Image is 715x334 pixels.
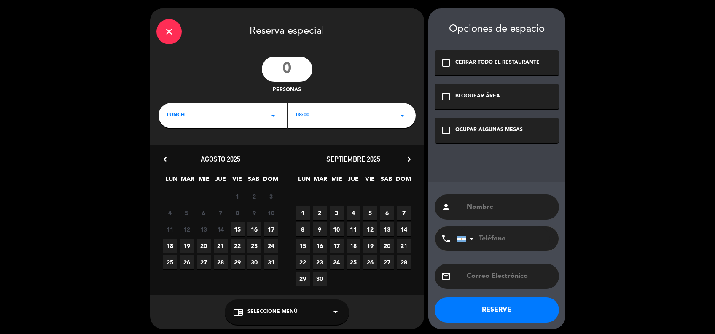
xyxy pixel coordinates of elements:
i: check_box_outline_blank [441,92,451,102]
span: 21 [214,239,228,253]
span: LUN [164,174,178,188]
span: 14 [214,222,228,236]
span: 1 [231,189,245,203]
span: VIE [363,174,377,188]
span: agosto 2025 [201,155,240,163]
i: chevron_left [161,155,169,164]
input: Teléfono [457,226,550,251]
span: 9 [247,206,261,220]
span: 3 [330,206,344,220]
span: 3 [264,189,278,203]
span: 30 [313,272,327,286]
i: chrome_reader_mode [233,307,243,317]
span: 17 [330,239,344,253]
input: Correo Electrónico [466,270,553,282]
span: 17 [264,222,278,236]
span: 25 [163,255,177,269]
span: 4 [347,206,360,220]
i: close [164,27,174,37]
span: 2 [247,189,261,203]
span: septiembre 2025 [326,155,380,163]
span: 1 [296,206,310,220]
span: 27 [197,255,211,269]
div: BLOQUEAR ÁREA [455,92,500,101]
span: MIE [330,174,344,188]
span: 16 [313,239,327,253]
span: 27 [380,255,394,269]
span: 8 [231,206,245,220]
span: 23 [247,239,261,253]
input: Nombre [466,201,553,213]
span: DOM [396,174,410,188]
i: chevron_right [405,155,414,164]
span: 14 [397,222,411,236]
span: LUNCH [167,111,185,120]
div: OCUPAR ALGUNAS MESAS [455,126,523,135]
i: check_box_outline_blank [441,58,451,68]
i: email [441,271,451,281]
span: 5 [180,206,194,220]
span: 24 [330,255,344,269]
span: personas [273,86,301,94]
span: 15 [231,222,245,236]
span: 21 [397,239,411,253]
i: arrow_drop_down [268,110,278,121]
span: 22 [296,255,310,269]
span: 31 [264,255,278,269]
span: 12 [363,222,377,236]
span: 12 [180,222,194,236]
span: 15 [296,239,310,253]
span: 7 [214,206,228,220]
span: 19 [363,239,377,253]
span: 9 [313,222,327,236]
button: RESERVE [435,297,559,323]
span: 08:00 [296,111,309,120]
span: MIE [197,174,211,188]
i: check_box_outline_blank [441,125,451,135]
span: 10 [264,206,278,220]
span: 16 [247,222,261,236]
span: 20 [197,239,211,253]
span: 20 [380,239,394,253]
span: 19 [180,239,194,253]
span: 18 [347,239,360,253]
div: Reserva especial [150,8,424,52]
span: 26 [363,255,377,269]
span: 7 [397,206,411,220]
input: 0 [262,57,312,82]
span: 6 [197,206,211,220]
div: Argentina: +54 [457,227,477,250]
i: arrow_drop_down [397,110,407,121]
i: arrow_drop_down [331,307,341,317]
span: 26 [180,255,194,269]
span: 29 [231,255,245,269]
span: 28 [214,255,228,269]
span: 29 [296,272,310,286]
span: SAB [247,174,261,188]
span: SAB [379,174,393,188]
span: VIE [230,174,244,188]
div: Opciones de espacio [435,23,559,35]
span: JUE [214,174,228,188]
span: 2 [313,206,327,220]
span: 13 [197,222,211,236]
span: 30 [247,255,261,269]
i: person [441,202,451,212]
span: DOM [263,174,277,188]
span: 22 [231,239,245,253]
span: 24 [264,239,278,253]
span: 11 [347,222,360,236]
span: 25 [347,255,360,269]
span: 23 [313,255,327,269]
span: MAR [181,174,195,188]
span: 8 [296,222,310,236]
span: JUE [347,174,360,188]
i: phone [441,234,451,244]
span: 6 [380,206,394,220]
span: 13 [380,222,394,236]
span: Seleccione Menú [247,308,298,316]
div: CERRAR TODO EL RESTAURANTE [455,59,540,67]
span: 11 [163,222,177,236]
span: MAR [314,174,328,188]
span: 5 [363,206,377,220]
